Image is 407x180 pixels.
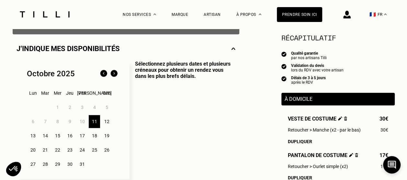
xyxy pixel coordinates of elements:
div: 18 [89,129,100,142]
img: Mois précédent [98,69,109,79]
span: 17€ [380,164,388,169]
img: icon list info [281,51,287,57]
img: Éditer [338,116,342,121]
a: Artisan [204,12,221,17]
div: 16 [64,129,75,142]
img: svg+xml;base64,PHN2ZyBmaWxsPSJub25lIiBoZWlnaHQ9IjE0IiB2aWV3Qm94PSIwIDAgMjggMTQiIHdpZHRoPSIyOCIgeG... [231,45,235,53]
div: 28 [40,158,51,171]
span: 30€ [380,127,388,132]
div: 26 [101,143,112,156]
span: 17€ [379,152,388,158]
img: icon list info [281,63,287,69]
img: menu déroulant [384,14,387,15]
div: 29 [52,158,63,171]
div: 14 [40,129,51,142]
p: J‘indique mes disponibilités [17,45,120,53]
span: Pantalon de costume [288,152,358,158]
div: 19 [101,129,112,142]
div: après le RDV [291,80,326,85]
div: 20 [27,143,39,156]
a: Marque [172,12,188,17]
div: 23 [64,143,75,156]
div: 25 [89,143,100,156]
div: 13 [27,129,39,142]
img: Éditer [349,153,353,157]
img: Supprimer [344,116,347,121]
div: 17 [76,129,88,142]
div: 24 [76,143,88,156]
div: 31 [76,158,88,171]
div: 15 [52,129,63,142]
div: Qualité garantie [291,51,327,56]
img: icon list info [281,76,287,81]
div: 27 [27,158,39,171]
div: Validation du devis [291,63,344,68]
div: 30 [64,158,75,171]
img: Logo du service de couturière Tilli [17,11,72,17]
div: Octobre 2025 [27,69,75,78]
div: 12 [101,115,112,128]
div: 21 [40,143,51,156]
span: 🇫🇷 [369,11,376,17]
img: Mois suivant [109,69,119,79]
section: Récapitulatif [281,32,395,43]
img: Menu déroulant à propos [259,14,261,15]
span: 30€ [379,116,388,122]
span: Veste de costume [288,116,347,122]
div: lors du RDV avec votre artisan [291,68,344,72]
a: Prendre soin ici [277,7,322,22]
span: Retoucher > Manche (x2 - par le bas) [288,127,361,132]
span: Retoucher > Ourlet simple (x2) [288,164,348,169]
p: Sélectionnez plusieurs dates et plusieurs créneaux pour obtenir un rendez vous dans les plus bref... [130,61,235,179]
img: Menu déroulant [153,14,156,15]
img: Supprimer [355,153,358,157]
div: 11 [89,115,100,128]
p: À domicile [285,96,391,102]
div: Dupliquer [288,139,388,144]
div: 22 [52,143,63,156]
div: Délais de 3 à 5 jours [291,76,326,80]
div: par nos artisans Tilli [291,56,327,60]
img: icône connexion [343,11,351,18]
